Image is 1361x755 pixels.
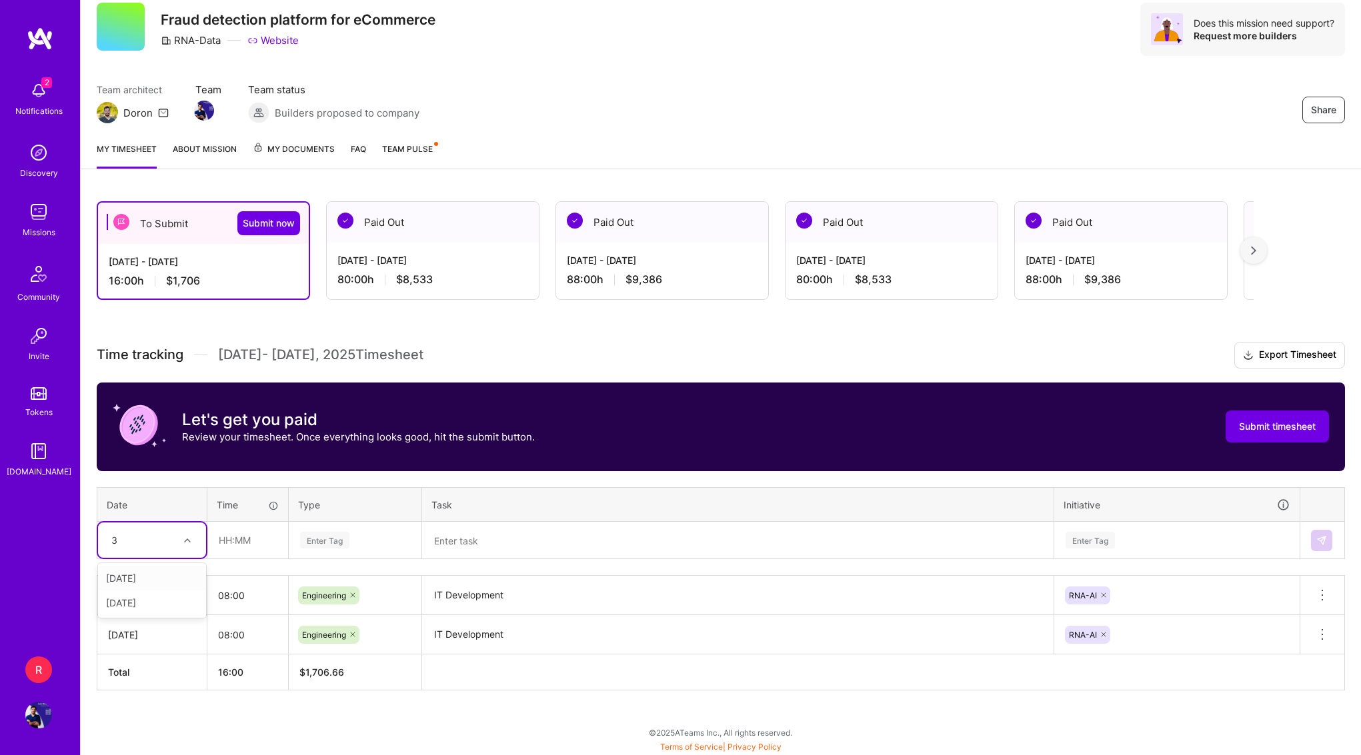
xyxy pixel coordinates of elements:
[80,716,1361,749] div: © 2025 ATeams Inc., All rights reserved.
[1064,497,1290,512] div: Initiative
[1194,17,1334,29] div: Does this mission need support?
[15,104,63,118] div: Notifications
[237,211,300,235] button: Submit now
[567,273,758,287] div: 88:00 h
[556,202,768,243] div: Paid Out
[253,142,335,169] a: My Documents
[207,654,289,690] th: 16:00
[625,273,662,287] span: $9,386
[299,666,344,678] span: $ 1,706.66
[7,464,71,478] div: [DOMAIN_NAME]
[23,225,55,239] div: Missions
[97,102,118,123] img: Team Architect
[796,213,812,229] img: Paid Out
[1026,253,1216,267] div: [DATE] - [DATE]
[109,255,298,269] div: [DATE] - [DATE]
[337,253,528,267] div: [DATE] - [DATE]
[855,273,892,287] span: $8,533
[660,742,723,752] a: Terms of Service
[796,273,987,287] div: 80:00 h
[1243,349,1254,363] i: icon Download
[41,77,52,88] span: 2
[1226,410,1329,442] button: Submit timesheet
[248,102,269,123] img: Builders proposed to company
[182,410,535,430] h3: Let's get you paid
[173,142,237,169] a: About Mission
[98,566,206,590] div: [DATE]
[337,273,528,287] div: 80:00 h
[382,144,433,154] span: Team Pulse
[1026,213,1042,229] img: Paid Out
[796,253,987,267] div: [DATE] - [DATE]
[1311,103,1336,117] span: Share
[97,654,207,690] th: Total
[31,387,47,400] img: tokens
[98,590,206,615] div: [DATE]
[207,578,288,613] input: HH:MM
[113,214,129,230] img: To Submit
[247,33,299,47] a: Website
[25,77,52,104] img: bell
[567,253,758,267] div: [DATE] - [DATE]
[1069,590,1097,600] span: RNA-AI
[161,33,221,47] div: RNA-Data
[1015,202,1227,243] div: Paid Out
[302,630,346,640] span: Engineering
[302,590,346,600] span: Engineering
[25,702,52,728] img: User Avatar
[423,577,1052,614] textarea: IT Development
[207,617,288,652] input: HH:MM
[182,430,535,444] p: Review your timesheet. Once everything looks good, hit the submit button.
[660,742,782,752] span: |
[786,202,998,243] div: Paid Out
[275,106,419,120] span: Builders proposed to company
[25,405,53,419] div: Tokens
[248,83,419,97] span: Team status
[218,347,423,363] span: [DATE] - [DATE] , 2025 Timesheet
[217,498,279,512] div: Time
[123,106,153,120] div: Doron
[98,203,309,244] div: To Submit
[25,323,52,349] img: Invite
[158,107,169,118] i: icon Mail
[422,487,1054,522] th: Task
[300,530,349,550] div: Enter Tag
[22,656,55,683] a: R
[1194,29,1334,42] div: Request more builders
[253,142,335,157] span: My Documents
[567,213,583,229] img: Paid Out
[1316,535,1327,546] img: Submit
[97,347,183,363] span: Time tracking
[1302,97,1345,123] button: Share
[108,628,196,642] div: [DATE]
[728,742,782,752] a: Privacy Policy
[195,83,221,97] span: Team
[161,11,435,28] h3: Fraud detection platform for eCommerce
[25,199,52,225] img: teamwork
[382,142,437,169] a: Team Pulse
[1151,13,1183,45] img: Avatar
[1066,530,1115,550] div: Enter Tag
[22,702,55,728] a: User Avatar
[1084,273,1121,287] span: $9,386
[161,35,171,46] i: icon CompanyGray
[337,213,353,229] img: Paid Out
[243,217,295,230] span: Submit now
[351,142,366,169] a: FAQ
[396,273,433,287] span: $8,533
[113,398,166,452] img: coin
[1234,342,1345,369] button: Export Timesheet
[25,438,52,464] img: guide book
[97,487,207,522] th: Date
[195,99,213,122] a: Team Member Avatar
[194,101,214,121] img: Team Member Avatar
[27,27,53,51] img: logo
[97,142,157,169] a: My timesheet
[25,656,52,683] div: R
[327,202,539,243] div: Paid Out
[423,616,1052,653] textarea: IT Development
[208,522,287,558] input: HH:MM
[1069,630,1097,640] span: RNA-AI
[1026,273,1216,287] div: 88:00 h
[166,274,200,288] span: $1,706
